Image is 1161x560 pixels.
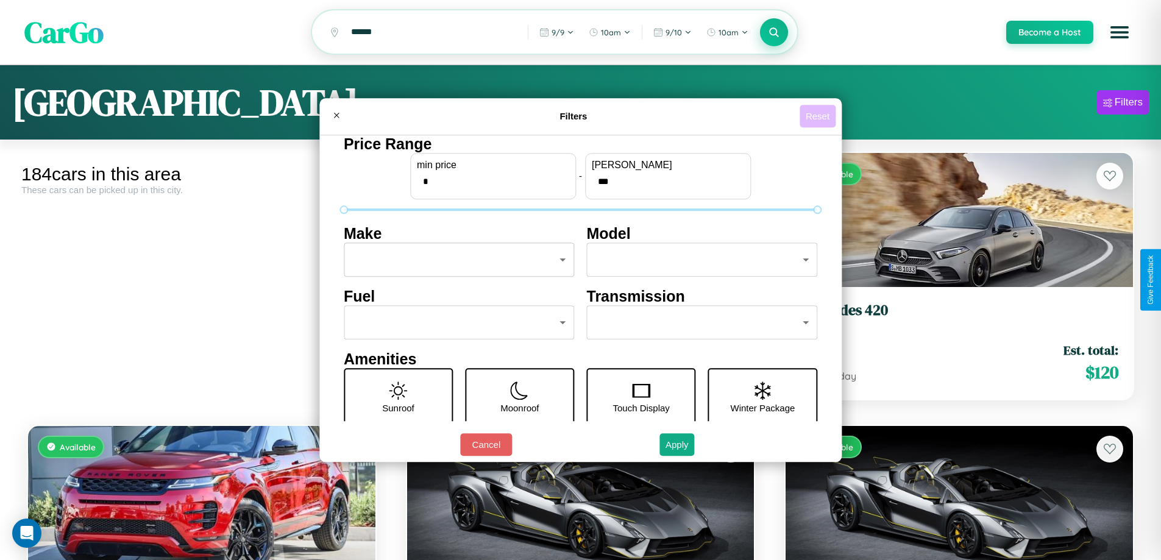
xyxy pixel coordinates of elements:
p: Winter Package [731,400,795,416]
h4: Make [344,225,575,243]
span: CarGo [24,12,104,52]
h4: Model [587,225,818,243]
span: 10am [601,27,621,37]
button: 9/10 [647,23,698,42]
button: Reset [800,105,836,127]
span: Available [60,442,96,452]
button: Apply [659,433,695,456]
h4: Fuel [344,288,575,305]
h4: Transmission [587,288,818,305]
label: min price [417,160,569,171]
div: Open Intercom Messenger [12,519,41,548]
h1: [GEOGRAPHIC_DATA] [12,77,358,127]
button: Open menu [1102,15,1137,49]
h4: Amenities [344,350,817,368]
span: 9 / 9 [552,27,564,37]
p: Touch Display [612,400,669,416]
div: Give Feedback [1146,255,1155,305]
div: 184 cars in this area [21,164,382,185]
button: Filters [1097,90,1149,115]
p: Sunroof [382,400,414,416]
h3: Mercedes 420 [800,302,1118,319]
button: Cancel [460,433,512,456]
button: 9/9 [533,23,580,42]
a: Mercedes 4202016 [800,302,1118,331]
div: Filters [1115,96,1143,108]
h4: Price Range [344,135,817,153]
div: These cars can be picked up in this city. [21,185,382,195]
span: 10am [719,27,739,37]
button: 10am [700,23,754,42]
span: 9 / 10 [666,27,682,37]
button: Become a Host [1006,21,1093,44]
h4: Filters [347,111,800,121]
span: $ 120 [1085,360,1118,385]
p: - [579,168,582,184]
p: Moonroof [500,400,539,416]
span: Est. total: [1063,341,1118,359]
span: / day [831,370,856,382]
button: 10am [583,23,637,42]
label: [PERSON_NAME] [592,160,744,171]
